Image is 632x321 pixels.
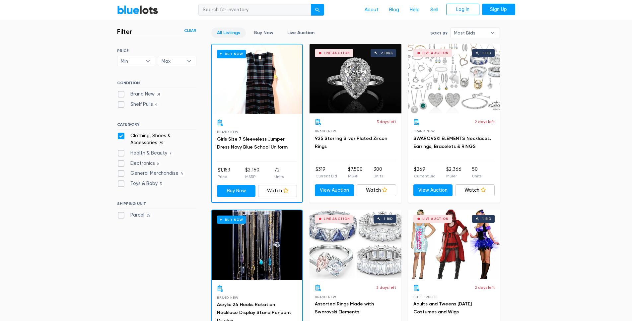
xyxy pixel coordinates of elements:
[117,48,196,53] h6: PRICE
[413,184,453,196] a: View Auction
[376,285,396,290] p: 2 days left
[413,301,472,315] a: Adults and Tweens [DATE] Costumes and Wigs
[217,296,239,299] span: Brand New
[274,166,284,180] li: 72
[414,166,436,179] li: $269
[155,161,161,166] span: 6
[455,184,495,196] a: Watch
[377,119,396,125] p: 3 days left
[217,50,246,58] h6: Buy Now
[482,217,491,221] div: 1 bid
[248,28,279,38] a: Buy Now
[117,170,185,177] label: General Merchandise
[315,129,336,133] span: Brand New
[211,28,246,38] a: All Listings
[446,166,461,179] li: $2,366
[117,201,196,209] h6: SHIPPING UNIT
[212,44,302,114] a: Buy Now
[413,295,437,299] span: Shelf Pulls
[472,166,481,179] li: 50
[121,56,143,66] span: Min
[454,28,487,38] span: Most Bids
[384,217,393,221] div: 1 bid
[425,4,444,16] a: Sell
[274,174,284,180] p: Units
[141,56,155,66] b: ▾
[218,166,230,180] li: $1,153
[348,173,363,179] p: MSRP
[359,4,384,16] a: About
[413,129,435,133] span: Brand New
[167,151,174,156] span: 7
[422,51,449,55] div: Live Auction
[212,210,302,280] a: Buy Now
[117,160,161,167] label: Electronics
[472,173,481,179] p: Units
[117,91,162,98] label: Brand New
[217,185,256,197] a: Buy Now
[374,173,383,179] p: Units
[184,28,196,33] a: Clear
[217,136,288,150] a: Girls Size 7 Sleeveless Jumper Dress Navy Blue School Uniform
[414,173,436,179] p: Current Bid
[446,4,479,16] a: Log In
[198,4,311,16] input: Search for inventory
[324,51,350,55] div: Live Auction
[430,30,448,36] label: Sort By
[117,122,196,129] h6: CATEGORY
[117,212,153,219] label: Parcel
[162,56,183,66] span: Max
[381,51,393,55] div: 2 bids
[258,185,297,197] a: Watch
[217,216,246,224] h6: Buy Now
[316,166,337,179] li: $319
[315,295,336,299] span: Brand New
[315,184,354,196] a: View Auction
[324,217,350,221] div: Live Auction
[245,174,259,180] p: MSRP
[282,28,320,38] a: Live Auction
[357,184,396,196] a: Watch
[475,285,495,290] p: 2 days left
[218,174,230,180] p: Price
[315,301,374,315] a: Assorted Rings Made with Swarovski Elements
[245,166,259,180] li: $2,160
[158,181,164,187] span: 3
[348,166,363,179] li: $7,500
[482,4,515,16] a: Sign Up
[482,51,491,55] div: 1 bid
[384,4,404,16] a: Blog
[408,210,500,279] a: Live Auction 1 bid
[117,5,158,15] a: BlueLots
[117,132,196,147] label: Clothing, Shoes & Accessories
[446,173,461,179] p: MSRP
[178,171,185,176] span: 4
[144,213,153,218] span: 35
[374,166,383,179] li: 300
[404,4,425,16] a: Help
[422,217,449,221] div: Live Auction
[117,28,132,35] h3: Filter
[155,92,162,97] span: 31
[310,210,401,279] a: Live Auction 1 bid
[413,136,491,149] a: SWAROVSKI ELEMENTS Necklaces, Earrings, Bracelets & RINGS
[310,44,401,113] a: Live Auction 2 bids
[157,141,166,146] span: 35
[182,56,196,66] b: ▾
[475,119,495,125] p: 2 days left
[316,173,337,179] p: Current Bid
[486,28,500,38] b: ▾
[153,102,160,107] span: 4
[217,130,239,134] span: Brand New
[408,44,500,113] a: Live Auction 1 bid
[315,136,387,149] a: 925 Sterling Silver Plated Zircon Rings
[117,180,164,187] label: Toys & Baby
[117,101,160,108] label: Shelf Pulls
[117,81,196,88] h6: CONDITION
[117,150,174,157] label: Health & Beauty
